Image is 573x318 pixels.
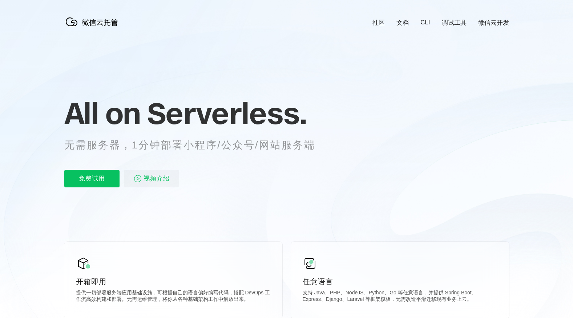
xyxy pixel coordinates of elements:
[64,95,140,131] span: All on
[147,95,307,131] span: Serverless.
[76,290,271,304] p: 提供一切部署服务端应用基础设施，可根据自己的语言偏好编写代码，搭配 DevOps 工作流高效构建和部署。无需运维管理，将你从各种基础架构工作中解放出来。
[372,19,385,27] a: 社区
[303,277,497,287] p: 任意语言
[420,19,430,26] a: CLI
[64,24,122,30] a: 微信云托管
[442,19,467,27] a: 调试工具
[133,174,142,183] img: video_play.svg
[478,19,509,27] a: 微信云开发
[76,277,271,287] p: 开箱即用
[303,290,497,304] p: 支持 Java、PHP、NodeJS、Python、Go 等任意语言，并提供 Spring Boot、Express、Django、Laravel 等框架模板，无需改造平滑迁移现有业务上云。
[144,170,170,187] span: 视频介绍
[64,138,329,152] p: 无需服务器，1分钟部署小程序/公众号/网站服务端
[64,170,120,187] p: 免费试用
[64,15,122,29] img: 微信云托管
[396,19,409,27] a: 文档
